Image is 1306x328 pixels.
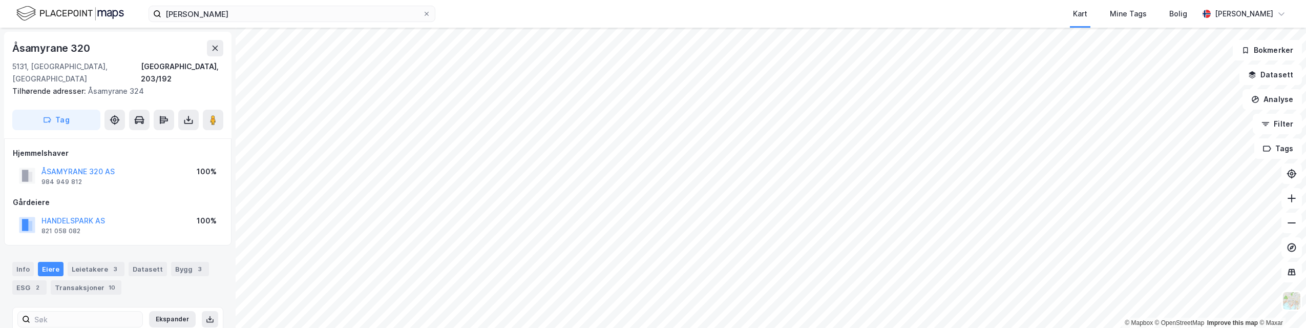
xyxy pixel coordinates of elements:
[1125,319,1153,326] a: Mapbox
[197,215,217,227] div: 100%
[12,110,100,130] button: Tag
[68,262,124,276] div: Leietakere
[51,280,121,295] div: Transaksjoner
[12,85,215,97] div: Åsamyrane 324
[12,280,47,295] div: ESG
[13,196,223,209] div: Gårdeiere
[32,282,43,293] div: 2
[1215,8,1273,20] div: [PERSON_NAME]
[12,262,34,276] div: Info
[30,312,142,327] input: Søk
[1073,8,1087,20] div: Kart
[1207,319,1258,326] a: Improve this map
[197,166,217,178] div: 100%
[1253,114,1302,134] button: Filter
[1242,89,1302,110] button: Analyse
[1233,40,1302,60] button: Bokmerker
[16,5,124,23] img: logo.f888ab2527a4732fd821a326f86c7f29.svg
[12,40,92,56] div: Åsamyrane 320
[12,60,141,85] div: 5131, [GEOGRAPHIC_DATA], [GEOGRAPHIC_DATA]
[149,311,196,327] button: Ekspander
[141,60,223,85] div: [GEOGRAPHIC_DATA], 203/192
[41,178,82,186] div: 984 949 812
[171,262,209,276] div: Bygg
[12,87,88,95] span: Tilhørende adresser:
[1239,65,1302,85] button: Datasett
[107,282,117,293] div: 10
[1255,279,1306,328] div: Kontrollprogram for chat
[1155,319,1205,326] a: OpenStreetMap
[161,6,423,22] input: Søk på adresse, matrikkel, gårdeiere, leietakere eller personer
[1254,138,1302,159] button: Tags
[110,264,120,274] div: 3
[129,262,167,276] div: Datasett
[1169,8,1187,20] div: Bolig
[1110,8,1147,20] div: Mine Tags
[195,264,205,274] div: 3
[41,227,80,235] div: 821 058 082
[38,262,64,276] div: Eiere
[13,147,223,159] div: Hjemmelshaver
[1255,279,1306,328] iframe: Chat Widget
